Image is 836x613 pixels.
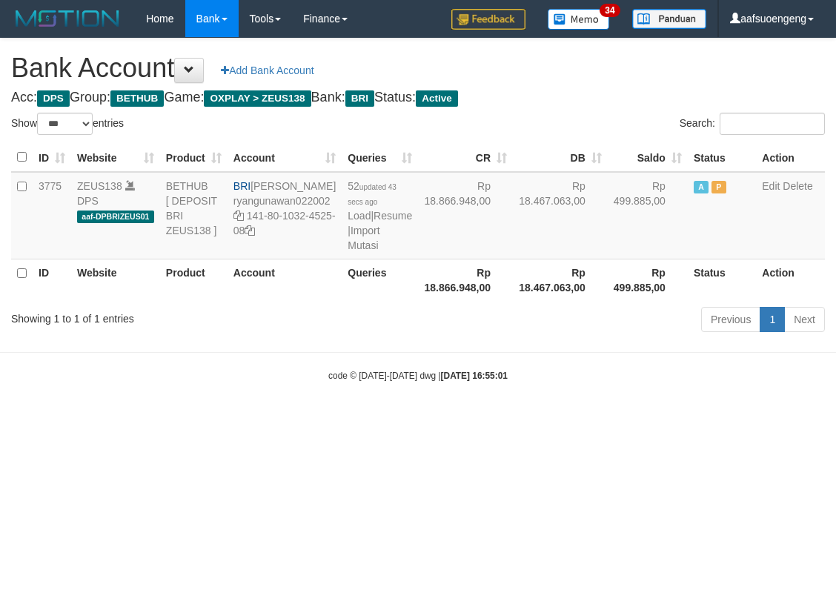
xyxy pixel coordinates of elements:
[37,90,70,107] span: DPS
[451,9,525,30] img: Feedback.jpg
[11,90,825,105] h4: Acc: Group: Game: Bank: Status:
[513,143,608,172] th: DB: activate to sort column ascending
[71,143,160,172] th: Website: activate to sort column ascending
[513,172,608,259] td: Rp 18.467.063,00
[37,113,93,135] select: Showentries
[71,259,160,301] th: Website
[756,259,825,301] th: Action
[784,307,825,332] a: Next
[701,307,760,332] a: Previous
[608,143,688,172] th: Saldo: activate to sort column ascending
[77,211,154,223] span: aaf-DPBRIZEUS01
[418,172,513,259] td: Rp 18.866.948,00
[608,259,688,301] th: Rp 499.885,00
[11,7,124,30] img: MOTION_logo.png
[11,305,337,326] div: Showing 1 to 1 of 1 entries
[348,180,397,207] span: 52
[77,180,122,192] a: ZEUS138
[33,259,71,301] th: ID
[680,113,825,135] label: Search:
[720,113,825,135] input: Search:
[348,180,412,251] span: | |
[11,113,124,135] label: Show entries
[760,307,785,332] a: 1
[11,53,825,83] h1: Bank Account
[783,180,812,192] a: Delete
[233,180,251,192] span: BRI
[548,9,610,30] img: Button%20Memo.svg
[33,143,71,172] th: ID: activate to sort column ascending
[418,143,513,172] th: CR: activate to sort column ascending
[688,259,756,301] th: Status
[348,183,397,206] span: updated 43 secs ago
[632,9,706,29] img: panduan.png
[71,172,160,259] td: DPS
[160,259,228,301] th: Product
[600,4,620,17] span: 34
[345,90,374,107] span: BRI
[711,181,726,193] span: Paused
[233,195,331,207] a: ryangunawan022002
[228,143,342,172] th: Account: activate to sort column ascending
[441,371,508,381] strong: [DATE] 16:55:01
[762,180,780,192] a: Edit
[245,225,255,236] a: Copy 141801032452508 to clipboard
[756,143,825,172] th: Action
[328,371,508,381] small: code © [DATE]-[DATE] dwg |
[348,210,371,222] a: Load
[608,172,688,259] td: Rp 499.885,00
[688,143,756,172] th: Status
[418,259,513,301] th: Rp 18.866.948,00
[694,181,709,193] span: Active
[33,172,71,259] td: 3775
[233,210,244,222] a: Copy ryangunawan022002 to clipboard
[416,90,458,107] span: Active
[342,259,418,301] th: Queries
[348,225,379,251] a: Import Mutasi
[204,90,311,107] span: OXPLAY > ZEUS138
[211,58,323,83] a: Add Bank Account
[160,172,228,259] td: BETHUB [ DEPOSIT BRI ZEUS138 ]
[342,143,418,172] th: Queries: activate to sort column ascending
[513,259,608,301] th: Rp 18.467.063,00
[110,90,164,107] span: BETHUB
[374,210,412,222] a: Resume
[228,259,342,301] th: Account
[228,172,342,259] td: [PERSON_NAME] 141-80-1032-4525-08
[160,143,228,172] th: Product: activate to sort column ascending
